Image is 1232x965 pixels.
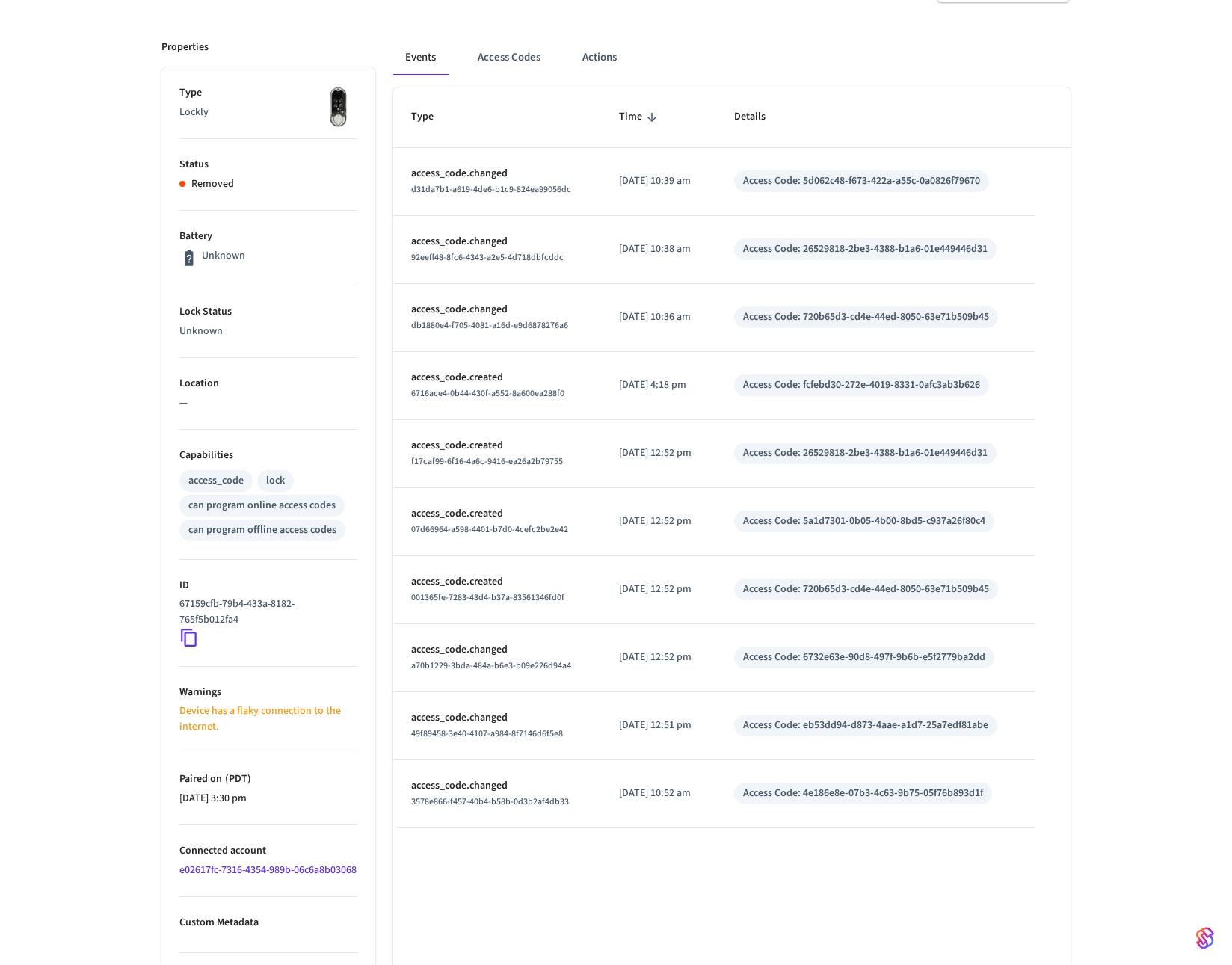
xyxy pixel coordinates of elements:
[179,324,357,339] p: Unknown
[411,251,564,264] span: 92eeff48-8fc6-4343-a2e5-4d718dbfcddc
[743,650,985,665] div: Access Code: 6732e63e-90d8-497f-9b6b-e5f2779ba2dd
[619,241,698,257] p: [DATE] 10:38 am
[179,791,357,807] p: [DATE] 3:30 pm
[411,710,583,726] p: access_code.changed
[179,915,357,931] p: Custom Metadata
[411,105,453,129] span: Type
[411,234,583,250] p: access_code.changed
[743,377,980,393] div: Access Code: fcfebd30-272e-4019-8331-0afc3ab3b626
[188,498,336,514] div: can program online access codes
[411,506,583,522] p: access_code.created
[411,370,583,386] p: access_code.created
[411,574,583,590] p: access_code.created
[179,448,357,463] p: Capabilities
[411,642,583,658] p: access_code.changed
[619,445,698,461] p: [DATE] 12:52 pm
[743,786,983,801] div: Access Code: 4e186e8e-07b3-4c63-9b75-05f76b893d1f
[179,863,357,878] a: e02617fc-7316-4354-989b-06c6a8b03068
[619,582,698,597] p: [DATE] 12:52 pm
[411,455,563,468] span: f17caf99-6f16-4a6c-9416-ea26a2b79755
[179,304,357,320] p: Lock Status
[619,105,662,129] span: Time
[179,685,357,700] p: Warnings
[570,40,629,75] button: Actions
[743,582,989,597] div: Access Code: 720b65d3-cd4e-44ed-8050-63e71b509b45
[411,591,564,604] span: 001365fe-7283-43d4-b37a-83561346fd0f
[393,40,448,75] button: Events
[411,319,568,332] span: db1880e4-f705-4081-a16d-e9d6878276a6
[743,309,989,325] div: Access Code: 720b65d3-cd4e-44ed-8050-63e71b509b45
[179,596,351,628] p: 67159cfb-79b4-433a-8182-765f5b012fa4
[411,387,564,400] span: 6716ace4-0b44-430f-a552-8a600ea288f0
[191,176,234,192] p: Removed
[411,438,583,454] p: access_code.created
[179,229,357,244] p: Battery
[411,795,569,808] span: 3578e866-f457-40b4-b58b-0d3b2af4db33
[411,166,583,182] p: access_code.changed
[179,578,357,594] p: ID
[1196,926,1214,950] img: SeamLogoGradient.69752ec5.svg
[266,473,285,489] div: lock
[179,395,357,411] p: —
[411,183,571,196] span: d31da7b1-a619-4de6-b1c9-824ea99056dc
[393,40,1071,75] div: ant example
[619,377,698,393] p: [DATE] 4:18 pm
[734,105,785,129] span: Details
[619,514,698,529] p: [DATE] 12:52 pm
[619,309,698,325] p: [DATE] 10:36 am
[179,105,357,120] p: Lockly
[411,659,571,672] span: a70b1229-3bda-484a-b6e3-b09e226d94a4
[179,376,357,392] p: Location
[202,248,245,264] p: Unknown
[179,771,357,787] p: Paired on
[743,173,980,189] div: Access Code: 5d062c48-f673-422a-a55c-0a0826f79670
[743,718,988,733] div: Access Code: eb53dd94-d873-4aae-a1d7-25a7edf81abe
[179,703,357,735] p: Device has a flaky connection to the internet.
[411,302,583,318] p: access_code.changed
[161,40,209,55] p: Properties
[743,241,988,257] div: Access Code: 26529818-2be3-4388-b1a6-01e449446d31
[222,771,251,786] span: ( PDT )
[320,85,357,130] img: Lockly Vision Lock, Front
[179,843,357,859] p: Connected account
[619,718,698,733] p: [DATE] 12:51 pm
[619,650,698,665] p: [DATE] 12:52 pm
[188,522,336,538] div: can program offline access codes
[411,523,568,536] span: 07d66964-a598-4401-b7d0-4cefc2be2e42
[743,445,988,461] div: Access Code: 26529818-2be3-4388-b1a6-01e449446d31
[466,40,552,75] button: Access Codes
[179,85,357,101] p: Type
[743,514,985,529] div: Access Code: 5a1d7301-0b05-4b00-8bd5-c937a26f80c4
[188,473,244,489] div: access_code
[393,87,1071,827] table: sticky table
[411,727,563,740] span: 49f89458-3e40-4107-a984-8f7146d6f5e8
[619,786,698,801] p: [DATE] 10:52 am
[411,778,583,794] p: access_code.changed
[179,157,357,173] p: Status
[619,173,698,189] p: [DATE] 10:39 am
